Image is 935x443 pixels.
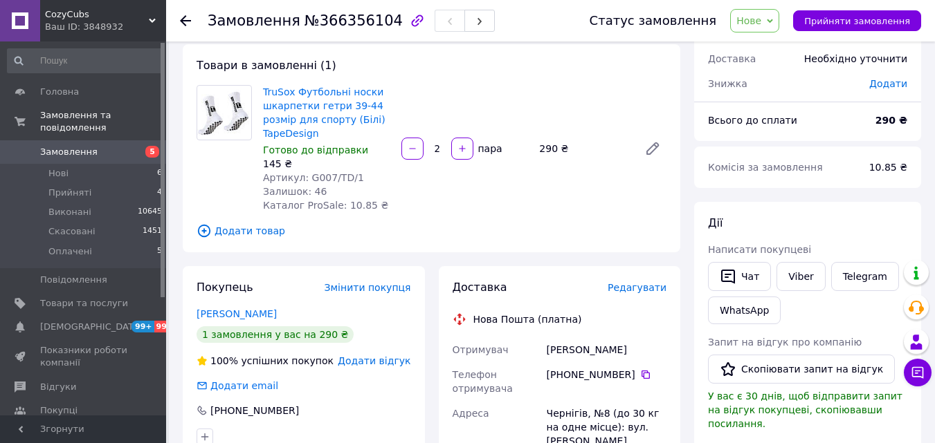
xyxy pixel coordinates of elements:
span: Написати покупцеві [708,244,811,255]
span: Залишок: 46 [263,186,327,197]
div: пара [475,142,504,155]
span: №366356104 [305,12,403,29]
span: У вас є 30 днів, щоб відправити запит на відгук покупцеві, скопіювавши посилання. [708,390,902,429]
a: Редагувати [639,135,666,162]
span: 5 [145,146,159,158]
span: Замовлення [208,12,300,29]
span: Товари та послуги [40,297,128,310]
span: [DEMOGRAPHIC_DATA] [40,321,143,333]
span: CozyCubs [45,8,149,21]
span: Готово до відправки [263,144,368,155]
span: Комісія за замовлення [708,162,823,173]
button: Скопіювати запит на відгук [708,355,895,384]
span: Повідомлення [40,274,107,286]
div: [PERSON_NAME] [544,337,669,362]
span: Доставка [453,281,507,294]
img: TruSox Футбольні носки шкарпетки гетри 39-44 розмір для спорту (Білі) TapeDesign [197,90,251,135]
span: Нове [736,15,761,26]
span: Артикул: G007/TD/1 [263,172,364,183]
span: Додати [869,78,907,89]
span: 10645 [138,206,162,218]
span: Додати товар [197,223,666,238]
span: Адреса [453,408,489,419]
a: [PERSON_NAME] [197,308,277,319]
span: Додати відгук [338,355,410,366]
span: Каталог ProSale: 10.85 ₴ [263,200,388,211]
div: Статус замовлення [590,14,717,28]
a: Telegram [831,262,899,291]
span: 99+ [154,321,177,332]
div: Додати email [209,379,280,393]
span: Відгуки [40,381,76,393]
button: Прийняти замовлення [793,10,921,31]
span: Нові [48,167,69,180]
div: Ваш ID: 3848932 [45,21,166,33]
span: Прийняті [48,187,91,199]
span: 100% [210,355,238,366]
span: Показники роботи компанії [40,344,128,369]
div: 290 ₴ [534,139,633,158]
div: Необхідно уточнити [796,44,916,74]
span: Оплачені [48,245,92,258]
span: Редагувати [608,282,666,293]
span: Всього до сплати [708,115,797,126]
span: Знижка [708,78,747,89]
span: Покупець [197,281,253,294]
span: 4 [157,187,162,199]
span: 5 [157,245,162,258]
span: Прийняти замовлення [804,16,910,26]
a: TruSox Футбольні носки шкарпетки гетри 39-44 розмір для спорту (Білі) TapeDesign [263,86,385,139]
span: Товари в замовленні (1) [197,59,336,72]
button: Чат [708,262,771,291]
div: Додати email [195,379,280,393]
a: WhatsApp [708,296,781,324]
span: Отримувач [453,344,509,355]
span: Замовлення та повідомлення [40,109,166,134]
span: Дії [708,216,723,229]
div: [PHONE_NUMBER] [209,404,300,417]
input: Пошук [7,48,163,73]
span: 6 [157,167,162,180]
span: Скасовані [48,225,96,238]
div: 1 замовлення у вас на 290 ₴ [197,326,354,343]
span: Виконані [48,206,91,218]
span: Телефон отримувача [453,369,513,394]
span: Доставка [708,53,756,64]
span: 99+ [131,321,154,332]
b: 290 ₴ [875,115,907,126]
span: 10.85 ₴ [869,162,907,173]
span: 1451 [143,225,162,238]
span: Змінити покупця [325,282,411,293]
a: Viber [777,262,825,291]
div: [PHONE_NUMBER] [547,368,666,381]
div: Нова Пошта (платна) [470,312,585,326]
div: успішних покупок [197,354,334,368]
span: Головна [40,86,79,98]
span: Запит на відгук про компанію [708,337,862,348]
button: Чат з покупцем [904,359,932,386]
div: Повернутися назад [180,14,191,28]
span: Покупці [40,404,78,417]
div: 145 ₴ [263,157,390,171]
span: Замовлення [40,146,98,158]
